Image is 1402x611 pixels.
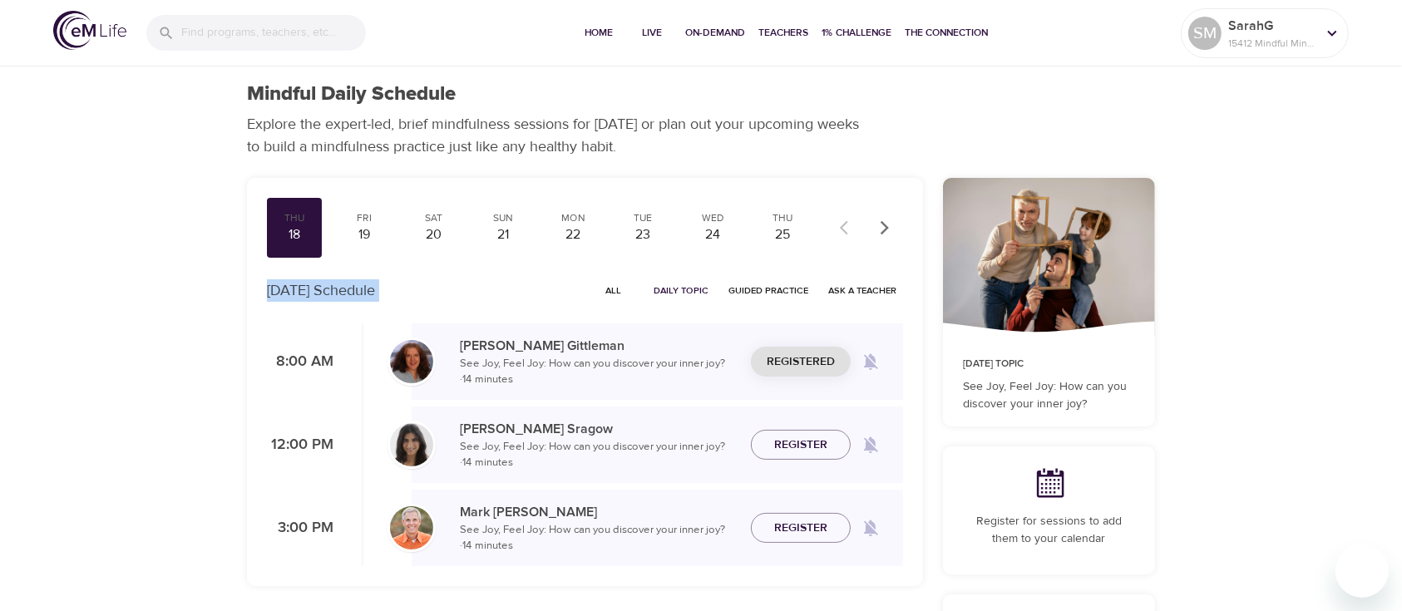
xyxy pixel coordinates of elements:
[963,357,1135,372] p: [DATE] Topic
[460,522,738,554] p: See Joy, Feel Joy: How can you discover your inner joy? · 14 minutes
[274,211,315,225] div: Thu
[413,211,455,225] div: Sat
[460,356,738,388] p: See Joy, Feel Joy: How can you discover your inner joy? · 14 minutes
[343,225,385,244] div: 19
[622,211,664,225] div: Tue
[762,225,803,244] div: 25
[460,502,738,522] p: Mark [PERSON_NAME]
[692,225,733,244] div: 24
[905,24,988,42] span: The Connection
[460,439,738,471] p: See Joy, Feel Joy: How can you discover your inner joy? · 14 minutes
[594,283,634,298] span: All
[822,24,891,42] span: 1% Challenge
[767,352,835,372] span: Registered
[622,225,664,244] div: 23
[851,508,891,548] span: Remind me when a class goes live every Thursday at 3:00 PM
[851,425,891,465] span: Remind me when a class goes live every Thursday at 12:00 PM
[267,279,375,302] p: [DATE] Schedule
[758,24,808,42] span: Teachers
[587,278,640,303] button: All
[579,24,619,42] span: Home
[774,435,827,456] span: Register
[390,423,433,466] img: Lara_Sragow-min.jpg
[267,434,333,456] p: 12:00 PM
[553,211,595,225] div: Mon
[774,518,827,539] span: Register
[274,225,315,244] div: 18
[751,347,851,377] button: Registered
[963,378,1135,413] p: See Joy, Feel Joy: How can you discover your inner joy?
[390,506,433,549] img: Mark_Pirtle-min.jpg
[851,342,891,382] span: Remind me when a class goes live every Thursday at 8:00 AM
[413,225,455,244] div: 20
[828,283,896,298] span: Ask a Teacher
[685,24,745,42] span: On-Demand
[460,336,738,356] p: [PERSON_NAME] Gittleman
[483,225,525,244] div: 21
[1188,17,1222,50] div: SM
[722,278,815,303] button: Guided Practice
[247,113,871,158] p: Explore the expert-led, brief mindfulness sessions for [DATE] or plan out your upcoming weeks to ...
[762,211,803,225] div: Thu
[1335,544,1389,598] iframe: Button to launch messaging window
[963,513,1135,548] p: Register for sessions to add them to your calendar
[751,430,851,461] button: Register
[483,211,525,225] div: Sun
[822,278,903,303] button: Ask a Teacher
[390,340,433,383] img: Cindy2%20031422%20blue%20filter%20hi-res.jpg
[53,11,126,50] img: logo
[267,351,333,373] p: 8:00 AM
[692,211,733,225] div: Wed
[247,82,456,106] h1: Mindful Daily Schedule
[343,211,385,225] div: Fri
[1228,36,1316,51] p: 15412 Mindful Minutes
[460,419,738,439] p: [PERSON_NAME] Sragow
[654,283,708,298] span: Daily Topic
[553,225,595,244] div: 22
[632,24,672,42] span: Live
[728,283,808,298] span: Guided Practice
[1228,16,1316,36] p: SarahG
[181,15,366,51] input: Find programs, teachers, etc...
[267,517,333,540] p: 3:00 PM
[647,278,715,303] button: Daily Topic
[751,513,851,544] button: Register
